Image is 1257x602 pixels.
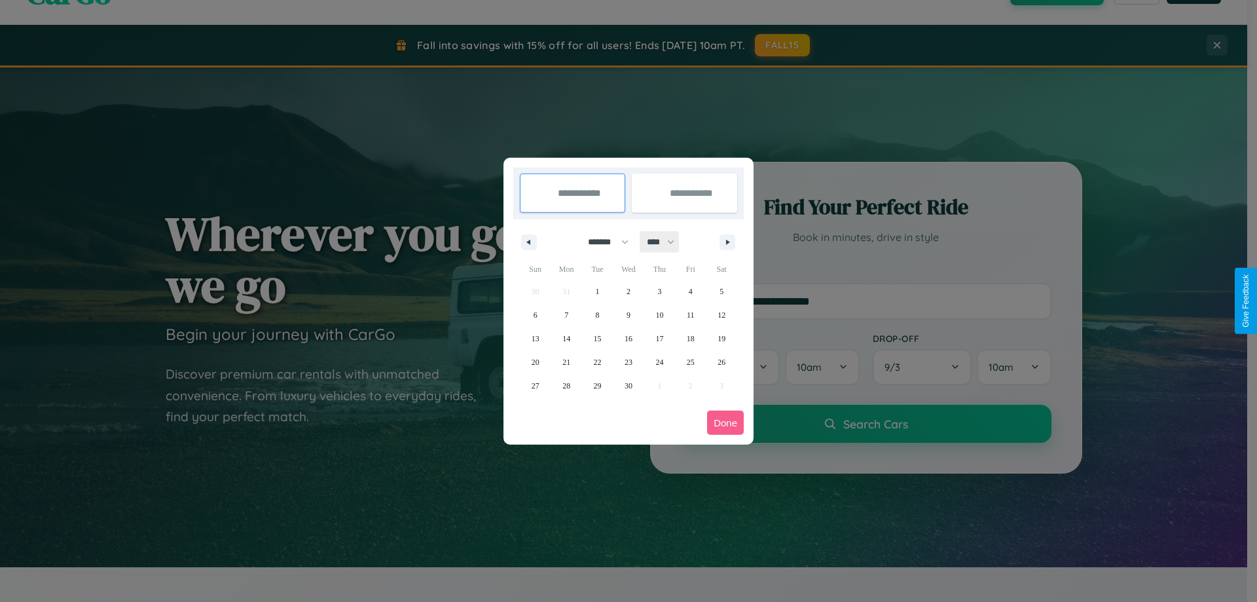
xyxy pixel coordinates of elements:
[582,350,613,374] button: 22
[520,374,551,398] button: 27
[687,327,695,350] span: 18
[706,350,737,374] button: 26
[613,303,644,327] button: 9
[520,327,551,350] button: 13
[689,280,693,303] span: 4
[551,374,581,398] button: 28
[594,327,602,350] span: 15
[551,327,581,350] button: 14
[564,303,568,327] span: 7
[675,303,706,327] button: 11
[706,259,737,280] span: Sat
[627,280,630,303] span: 2
[532,327,539,350] span: 13
[718,303,725,327] span: 12
[562,350,570,374] span: 21
[613,374,644,398] button: 30
[675,327,706,350] button: 18
[625,374,632,398] span: 30
[675,350,706,374] button: 25
[655,350,663,374] span: 24
[613,259,644,280] span: Wed
[594,374,602,398] span: 29
[657,280,661,303] span: 3
[1241,274,1250,328] div: Give Feedback
[582,280,613,303] button: 1
[718,327,725,350] span: 19
[532,350,539,374] span: 20
[551,350,581,374] button: 21
[627,303,630,327] span: 9
[644,327,675,350] button: 17
[613,327,644,350] button: 16
[596,280,600,303] span: 1
[534,303,537,327] span: 6
[625,350,632,374] span: 23
[520,259,551,280] span: Sun
[613,280,644,303] button: 2
[562,374,570,398] span: 28
[582,327,613,350] button: 15
[582,303,613,327] button: 8
[706,327,737,350] button: 19
[613,350,644,374] button: 23
[562,327,570,350] span: 14
[644,350,675,374] button: 24
[655,327,663,350] span: 17
[655,303,663,327] span: 10
[706,303,737,327] button: 12
[644,303,675,327] button: 10
[675,280,706,303] button: 4
[720,280,723,303] span: 5
[718,350,725,374] span: 26
[532,374,539,398] span: 27
[644,280,675,303] button: 3
[520,350,551,374] button: 20
[551,259,581,280] span: Mon
[687,303,695,327] span: 11
[520,303,551,327] button: 6
[687,350,695,374] span: 25
[551,303,581,327] button: 7
[596,303,600,327] span: 8
[707,411,744,435] button: Done
[582,259,613,280] span: Tue
[706,280,737,303] button: 5
[594,350,602,374] span: 22
[644,259,675,280] span: Thu
[675,259,706,280] span: Fri
[582,374,613,398] button: 29
[625,327,632,350] span: 16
